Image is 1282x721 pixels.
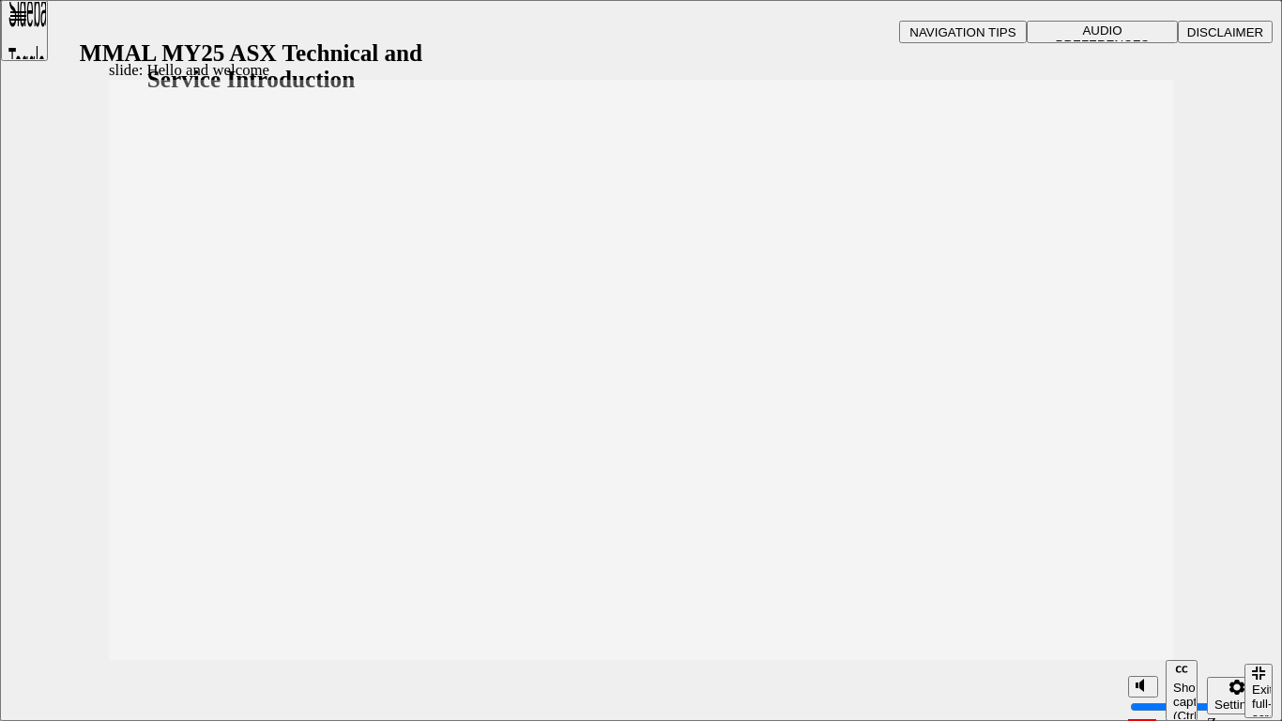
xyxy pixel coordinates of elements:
[1244,664,1273,718] button: Exit full-screen (Ctrl+Alt+F)
[1244,660,1273,721] nav: slide navigation
[1128,676,1158,698] button: Mute (Ctrl+Alt+M)
[1178,21,1273,43] button: DISCLAIMER
[1027,21,1178,43] button: AUDIO PREFERENCES
[899,21,1027,43] button: NAVIGATION TIPS
[1187,25,1263,39] span: DISCLAIMER
[1166,660,1198,721] button: Show captions (Ctrl+Alt+C)
[909,25,1015,39] span: NAVIGATION TIPS
[1214,698,1259,712] div: Settings
[1207,677,1267,714] button: Settings
[1130,699,1251,714] input: volume
[1119,660,1235,721] div: misc controls
[1056,23,1150,52] span: AUDIO PREFERENCES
